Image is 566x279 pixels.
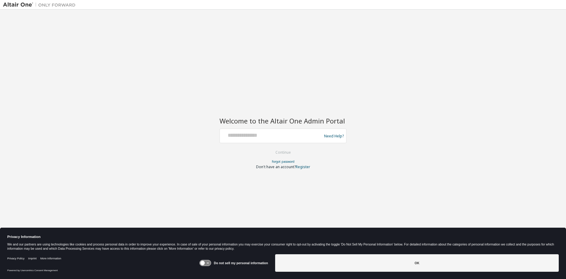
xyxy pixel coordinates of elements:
[256,164,296,169] span: Don't have an account?
[272,159,294,164] a: Forgot password
[220,117,346,125] h2: Welcome to the Altair One Admin Portal
[296,164,310,169] a: Register
[3,2,79,8] img: Altair One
